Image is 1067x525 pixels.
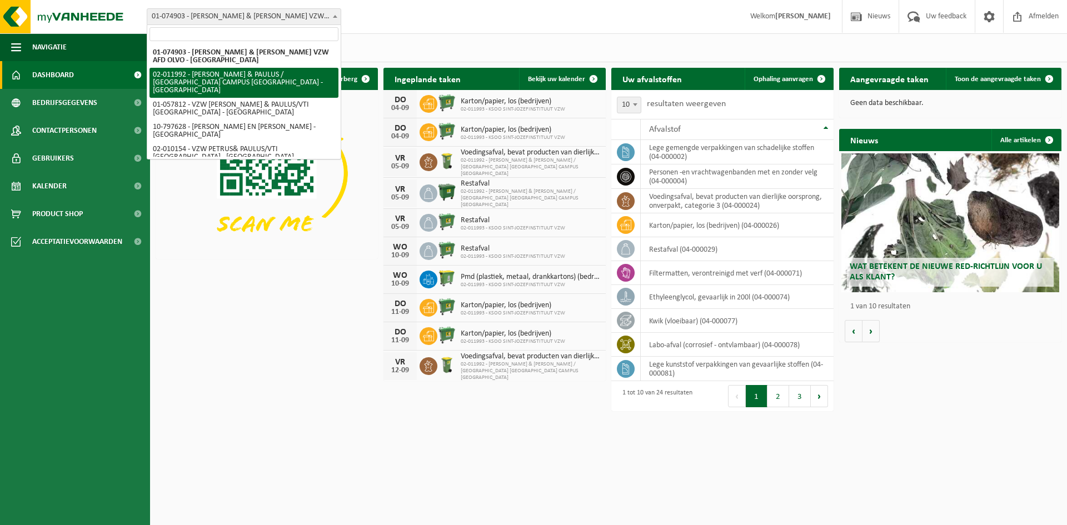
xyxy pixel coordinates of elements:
td: restafval (04-000029) [641,237,834,261]
td: karton/papier, los (bedrijven) (04-000026) [641,213,834,237]
span: Voedingsafval, bevat producten van dierlijke oorsprong, onverpakt, categorie 3 [461,352,600,361]
div: WO [389,243,411,252]
a: Ophaling aanvragen [745,68,832,90]
img: WB-0770-HPE-GN-01 [437,93,456,112]
button: Next [811,385,828,407]
span: 02-011993 - KSOO SINT-JOZEFINSTITUUT VZW [461,134,565,141]
button: 2 [767,385,789,407]
button: Vorige [845,320,862,342]
a: Toon de aangevraagde taken [946,68,1060,90]
span: Karton/papier, los (bedrijven) [461,329,565,338]
div: DO [389,96,411,104]
a: Alle artikelen [991,129,1060,151]
span: Afvalstof [649,125,681,134]
li: 02-010154 - VZW PETRUS& PAULUS/VTI [GEOGRAPHIC_DATA] - [GEOGRAPHIC_DATA] [149,142,338,164]
div: DO [389,299,411,308]
label: resultaten weergeven [647,99,726,108]
div: VR [389,154,411,163]
div: 10-09 [389,252,411,259]
button: Previous [728,385,746,407]
p: Geen data beschikbaar. [850,99,1050,107]
span: Acceptatievoorwaarden [32,228,122,256]
span: Navigatie [32,33,67,61]
div: 05-09 [389,163,411,171]
span: Kalender [32,172,67,200]
span: Bekijk uw kalender [528,76,585,83]
span: Wat betekent de nieuwe RED-richtlijn voor u als klant? [850,262,1042,282]
span: Karton/papier, los (bedrijven) [461,97,565,106]
button: 1 [746,385,767,407]
h2: Aangevraagde taken [839,68,940,89]
img: WB-0140-HPE-GN-50 [437,152,456,171]
p: 1 van 10 resultaten [850,303,1056,311]
img: WB-0770-HPE-GN-01 [437,212,456,231]
div: 11-09 [389,308,411,316]
button: 3 [789,385,811,407]
div: 11-09 [389,337,411,344]
a: Bekijk uw kalender [519,68,605,90]
div: DO [389,124,411,133]
img: WB-0770-HPE-GN-01 [437,326,456,344]
img: WB-0770-HPE-GN-01 [437,241,456,259]
h2: Nieuws [839,129,889,151]
span: Karton/papier, los (bedrijven) [461,301,565,310]
span: Restafval [461,216,565,225]
span: 10 [617,97,641,113]
div: DO [389,328,411,337]
div: VR [389,185,411,194]
button: Verberg [324,68,377,90]
div: 10-09 [389,280,411,288]
span: Ophaling aanvragen [754,76,813,83]
div: 12-09 [389,367,411,374]
img: WB-0140-HPE-GN-50 [437,356,456,374]
span: Karton/papier, los (bedrijven) [461,126,565,134]
td: lege kunststof verpakkingen van gevaarlijke stoffen (04-000081) [641,357,834,381]
span: 02-011993 - KSOO SINT-JOZEFINSTITUUT VZW [461,106,565,113]
div: VR [389,214,411,223]
li: 02-011992 - [PERSON_NAME] & PAULUS / [GEOGRAPHIC_DATA] CAMPUS [GEOGRAPHIC_DATA] - [GEOGRAPHIC_DATA] [149,68,338,98]
li: 10-797628 - [PERSON_NAME] EN [PERSON_NAME] - [GEOGRAPHIC_DATA] [149,120,338,142]
span: Verberg [333,76,357,83]
div: 04-09 [389,104,411,112]
div: WO [389,271,411,280]
span: 02-011993 - KSOO SINT-JOZEFINSTITUUT VZW [461,310,565,317]
td: lege gemengde verpakkingen van schadelijke stoffen (04-000002) [641,140,834,164]
div: 05-09 [389,223,411,231]
td: filtermatten, verontreinigd met verf (04-000071) [641,261,834,285]
span: Dashboard [32,61,74,89]
strong: [PERSON_NAME] [775,12,831,21]
button: Volgende [862,320,880,342]
h2: Uw afvalstoffen [611,68,693,89]
span: Voedingsafval, bevat producten van dierlijke oorsprong, onverpakt, categorie 3 [461,148,600,157]
span: 02-011992 - [PERSON_NAME] & [PERSON_NAME] / [GEOGRAPHIC_DATA] [GEOGRAPHIC_DATA] CAMPUS [GEOGRAPHI... [461,188,600,208]
span: Gebruikers [32,144,74,172]
span: Restafval [461,244,565,253]
img: Download de VHEPlus App [156,90,378,257]
span: 01-074903 - PETRUS & PAULUS VZW AFD OLVO - OOSTENDE [147,9,341,24]
span: Contactpersonen [32,117,97,144]
div: 1 tot 10 van 24 resultaten [617,384,692,408]
img: WB-1100-HPE-GN-01 [437,183,456,202]
img: WB-0770-HPE-GN-50 [437,269,456,288]
li: 01-074903 - [PERSON_NAME] & [PERSON_NAME] VZW AFD OLVO - [GEOGRAPHIC_DATA] [149,46,338,68]
span: Toon de aangevraagde taken [955,76,1041,83]
div: 04-09 [389,133,411,141]
span: Product Shop [32,200,83,228]
span: 10 [617,97,641,113]
td: labo-afval (corrosief - ontvlambaar) (04-000078) [641,333,834,357]
td: ethyleenglycol, gevaarlijk in 200l (04-000074) [641,285,834,309]
a: Wat betekent de nieuwe RED-richtlijn voor u als klant? [841,153,1059,292]
span: Bedrijfsgegevens [32,89,97,117]
h2: Ingeplande taken [383,68,472,89]
span: 02-011992 - [PERSON_NAME] & [PERSON_NAME] / [GEOGRAPHIC_DATA] [GEOGRAPHIC_DATA] CAMPUS [GEOGRAPHI... [461,157,600,177]
span: Restafval [461,179,600,188]
td: personen -en vrachtwagenbanden met en zonder velg (04-000004) [641,164,834,189]
span: 02-011992 - [PERSON_NAME] & [PERSON_NAME] / [GEOGRAPHIC_DATA] [GEOGRAPHIC_DATA] CAMPUS [GEOGRAPHI... [461,361,600,381]
span: 02-011993 - KSOO SINT-JOZEFINSTITUUT VZW [461,225,565,232]
span: Pmd (plastiek, metaal, drankkartons) (bedrijven) [461,273,600,282]
td: kwik (vloeibaar) (04-000077) [641,309,834,333]
img: WB-0770-HPE-GN-01 [437,297,456,316]
li: 01-057812 - VZW [PERSON_NAME] & PAULUS/VTI [GEOGRAPHIC_DATA] - [GEOGRAPHIC_DATA] [149,98,338,120]
span: 02-011993 - KSOO SINT-JOZEFINSTITUUT VZW [461,253,565,260]
img: WB-0770-HPE-GN-01 [437,122,456,141]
